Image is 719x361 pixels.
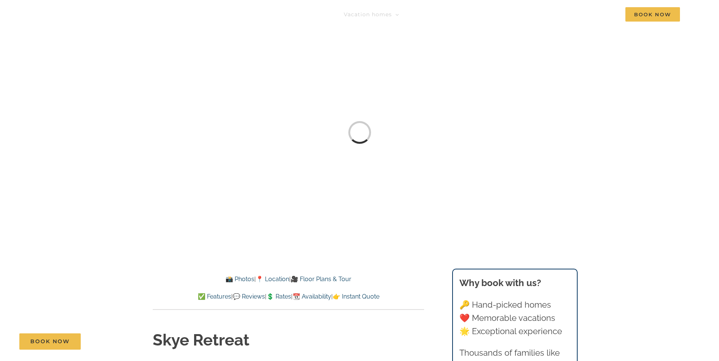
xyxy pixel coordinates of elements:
nav: Main Menu [344,7,680,22]
a: 💬 Reviews [233,293,265,300]
p: | | [153,274,424,284]
span: Vacation homes [344,12,392,17]
a: Book Now [19,333,81,350]
a: 📆 Availability [293,293,331,300]
span: Book Now [625,7,680,22]
h1: Skye Retreat [153,329,424,352]
span: Contact [584,12,608,17]
p: | | | | [153,292,424,302]
img: Branson Family Retreats Logo [39,9,168,26]
span: Deals & More [478,12,518,17]
a: 🎥 Floor Plans & Tour [291,275,351,283]
div: Loading... [344,117,375,148]
p: 🔑 Hand-picked homes ❤️ Memorable vacations 🌟 Exceptional experience [459,298,570,338]
a: 📍 Location [256,275,289,283]
h3: Why book with us? [459,276,570,290]
span: Book Now [30,338,70,345]
a: 💲 Rates [266,293,291,300]
a: 👉 Instant Quote [333,293,379,300]
a: Contact [584,7,608,22]
a: ✅ Features [198,293,231,300]
a: Deals & More [478,7,525,22]
a: Things to do [416,7,461,22]
a: Vacation homes [344,7,399,22]
a: About [542,7,567,22]
span: About [542,12,560,17]
span: Things to do [416,12,454,17]
a: 📸 Photos [226,275,254,283]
